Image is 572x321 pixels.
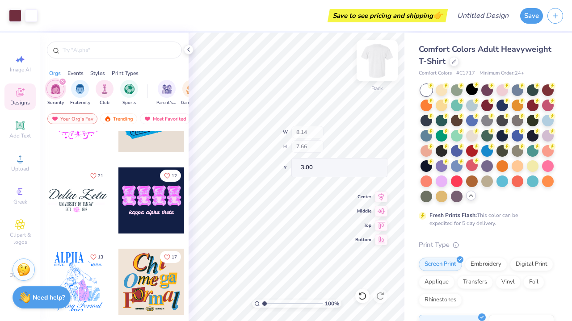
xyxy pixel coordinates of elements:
div: filter for Fraternity [70,80,90,106]
span: # C1717 [456,70,475,77]
img: Sports Image [124,84,135,94]
img: Parent's Weekend Image [162,84,172,94]
input: Try "Alpha" [62,46,176,54]
img: Club Image [100,84,109,94]
input: Untitled Design [450,7,516,25]
span: Bottom [355,237,371,243]
img: most_fav.gif [51,116,59,122]
span: Sports [122,100,136,106]
img: Fraternity Image [75,84,85,94]
span: Greek [13,198,27,205]
div: This color can be expedited for 5 day delivery. [429,211,539,227]
button: Like [160,251,181,263]
span: Designs [10,99,30,106]
span: Center [355,194,371,200]
span: 👉 [433,10,443,21]
span: 13 [98,255,103,259]
span: Fraternity [70,100,90,106]
span: Club [100,100,109,106]
strong: Fresh Prints Flash: [429,212,477,219]
div: Foil [523,275,544,289]
span: Minimum Order: 24 + [479,70,524,77]
div: Print Type [419,240,554,250]
span: Comfort Colors [419,70,452,77]
button: Like [160,170,181,182]
button: filter button [181,80,202,106]
button: Like [86,170,107,182]
span: 17 [172,255,177,259]
span: Image AI [10,66,31,73]
button: filter button [96,80,114,106]
div: Save to see pricing and shipping [330,9,446,22]
div: Back [371,84,383,92]
div: filter for Game Day [181,80,202,106]
button: filter button [156,80,177,106]
span: Sorority [47,100,64,106]
span: Decorate [9,271,31,279]
span: Comfort Colors Adult Heavyweight T-Shirt [419,44,551,67]
div: Rhinestones [419,293,462,307]
button: filter button [70,80,90,106]
button: filter button [120,80,138,106]
div: filter for Parent's Weekend [156,80,177,106]
span: Clipart & logos [4,231,36,246]
img: Back [359,43,395,79]
div: Trending [100,113,137,124]
div: filter for Sorority [46,80,64,106]
span: Add Text [9,132,31,139]
div: filter for Club [96,80,114,106]
span: 12 [172,174,177,178]
span: 21 [98,174,103,178]
span: 100 % [325,300,339,308]
div: Applique [419,275,454,289]
div: Screen Print [419,258,462,271]
img: Game Day Image [186,84,197,94]
button: Like [86,251,107,263]
div: Your Org's Fav [47,113,97,124]
div: Vinyl [496,275,521,289]
button: filter button [46,80,64,106]
div: Events [67,69,84,77]
div: Styles [90,69,105,77]
div: Digital Print [510,258,553,271]
div: Embroidery [465,258,507,271]
img: Sorority Image [50,84,61,94]
span: Parent's Weekend [156,100,177,106]
div: filter for Sports [120,80,138,106]
div: Most Favorited [140,113,190,124]
div: Print Types [112,69,139,77]
span: Upload [11,165,29,172]
img: most_fav.gif [144,116,151,122]
span: Game Day [181,100,202,106]
span: Middle [355,208,371,214]
img: trending.gif [104,116,111,122]
div: Transfers [457,275,493,289]
span: Top [355,222,371,229]
button: Save [520,8,543,24]
div: Orgs [49,69,61,77]
strong: Need help? [33,293,65,302]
